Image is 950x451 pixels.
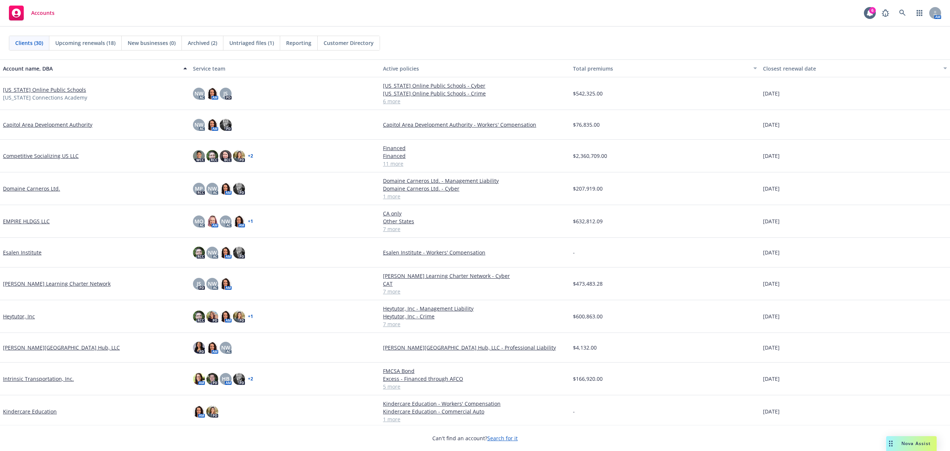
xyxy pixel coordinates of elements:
span: [DATE] [763,249,780,256]
img: photo [206,342,218,354]
a: Domaine Carneros Ltd. - Cyber [383,185,567,192]
a: 11 more [383,160,567,168]
span: [DATE] [763,217,780,225]
span: Can't find an account? [432,434,518,442]
img: photo [193,247,205,259]
img: photo [206,215,218,227]
a: Switch app [912,6,927,20]
span: Customer Directory [324,39,374,47]
a: 1 more [383,415,567,423]
a: Kindercare Education - Workers' Compensation [383,400,567,408]
a: 6 more [383,97,567,105]
a: + 2 [248,154,253,158]
span: [DATE] [763,408,780,415]
a: + 2 [248,377,253,381]
img: photo [233,373,245,385]
img: photo [220,150,232,162]
img: photo [233,150,245,162]
span: [US_STATE] Connections Academy [3,94,87,101]
span: NW [194,90,203,97]
span: [DATE] [763,280,780,288]
div: Active policies [383,65,567,72]
div: Account name, DBA [3,65,179,72]
span: [DATE] [763,312,780,320]
img: photo [206,88,218,100]
span: $473,483.28 [573,280,603,288]
img: photo [233,311,245,322]
img: photo [220,119,232,131]
img: photo [233,183,245,195]
span: $166,920.00 [573,375,603,383]
span: Clients (30) [15,39,43,47]
img: photo [193,342,205,354]
span: Archived (2) [188,39,217,47]
a: [PERSON_NAME][GEOGRAPHIC_DATA] Hub, LLC - Professional Liability [383,344,567,351]
span: $2,360,709.00 [573,152,607,160]
button: Service team [190,59,380,77]
a: Heytutor, Inc [3,312,35,320]
div: 6 [869,7,876,14]
a: 7 more [383,320,567,328]
img: photo [206,373,218,385]
span: Nova Assist [901,440,931,447]
img: photo [206,406,218,418]
img: photo [220,247,232,259]
button: Total premiums [570,59,760,77]
a: 5 more [383,383,567,390]
span: Reporting [286,39,311,47]
img: photo [233,247,245,259]
a: Excess - Financed through AFCO [383,375,567,383]
span: NW [208,249,217,256]
a: Kindercare Education - Commercial Auto [383,408,567,415]
span: HB [222,375,229,383]
a: + 1 [248,314,253,319]
span: New businesses (0) [128,39,176,47]
span: [DATE] [763,121,780,129]
span: JS [197,280,201,288]
img: photo [220,278,232,290]
div: Total premiums [573,65,749,72]
span: [DATE] [763,90,780,97]
a: Search [895,6,910,20]
span: Untriaged files (1) [229,39,274,47]
span: [DATE] [763,152,780,160]
span: $207,919.00 [573,185,603,192]
a: + 1 [248,219,253,224]
a: Competitive Socializing US LLC [3,152,79,160]
a: Capitol Area Development Authority [3,121,92,129]
span: [DATE] [763,344,780,351]
span: [DATE] [763,185,780,192]
span: [DATE] [763,375,780,383]
span: $76,835.00 [573,121,600,129]
div: Service team [193,65,377,72]
img: photo [193,373,205,385]
a: Esalen Institute [3,249,42,256]
div: Closest renewal date [763,65,939,72]
a: EMPIRE HLDGS LLC [3,217,50,225]
a: Domaine Carneros Ltd. - Management Liability [383,177,567,185]
span: MQ [194,217,203,225]
button: Closest renewal date [760,59,950,77]
img: photo [193,150,205,162]
span: Upcoming renewals (18) [55,39,115,47]
a: FMCSA Bond [383,367,567,375]
a: [US_STATE] Online Public Schools [3,86,86,94]
span: NW [208,185,217,192]
a: 7 more [383,288,567,295]
span: $600,863.00 [573,312,603,320]
a: Intrinsic Transportation, Inc. [3,375,74,383]
a: Search for it [487,435,518,442]
span: NW [221,217,230,225]
a: Heytutor, Inc - Management Liability [383,305,567,312]
img: photo [233,215,245,227]
a: Capitol Area Development Authority - Workers' Compensation [383,121,567,129]
a: [US_STATE] Online Public Schools - Cyber [383,82,567,90]
span: $632,812.09 [573,217,603,225]
a: CA only [383,210,567,217]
